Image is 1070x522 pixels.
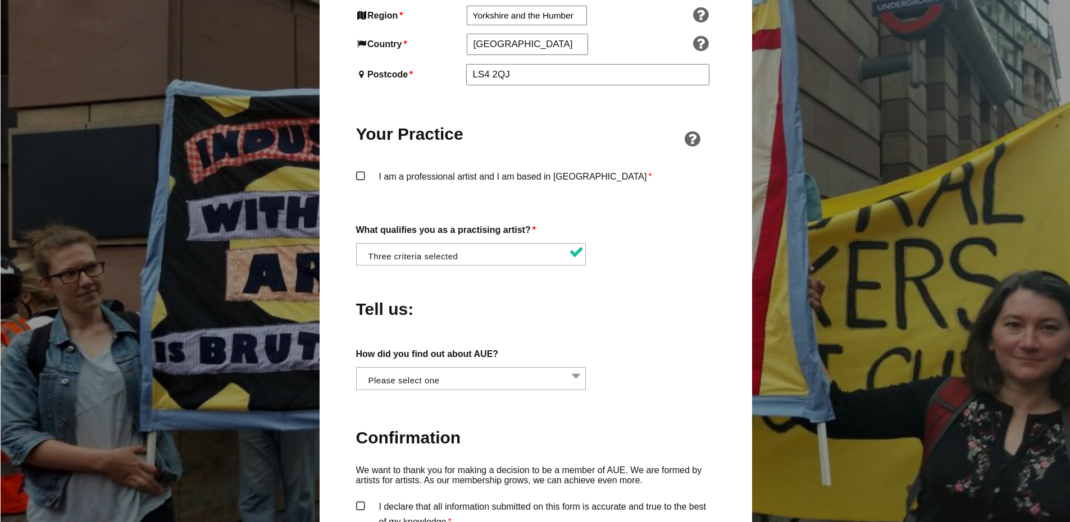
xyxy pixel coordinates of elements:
[356,298,464,320] h2: Tell us:
[356,123,464,145] h2: Your Practice
[356,169,716,203] label: I am a professional artist and I am based in [GEOGRAPHIC_DATA]
[356,427,716,448] h2: Confirmation
[356,36,465,52] label: Country
[356,8,465,23] label: Region
[356,346,716,361] label: How did you find out about AUE?
[356,222,716,237] label: What qualifies you as a practising artist?
[356,67,464,82] label: Postcode
[356,465,716,486] p: We want to thank you for making a decision to be a member of AUE. We are formed by artists for ar...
